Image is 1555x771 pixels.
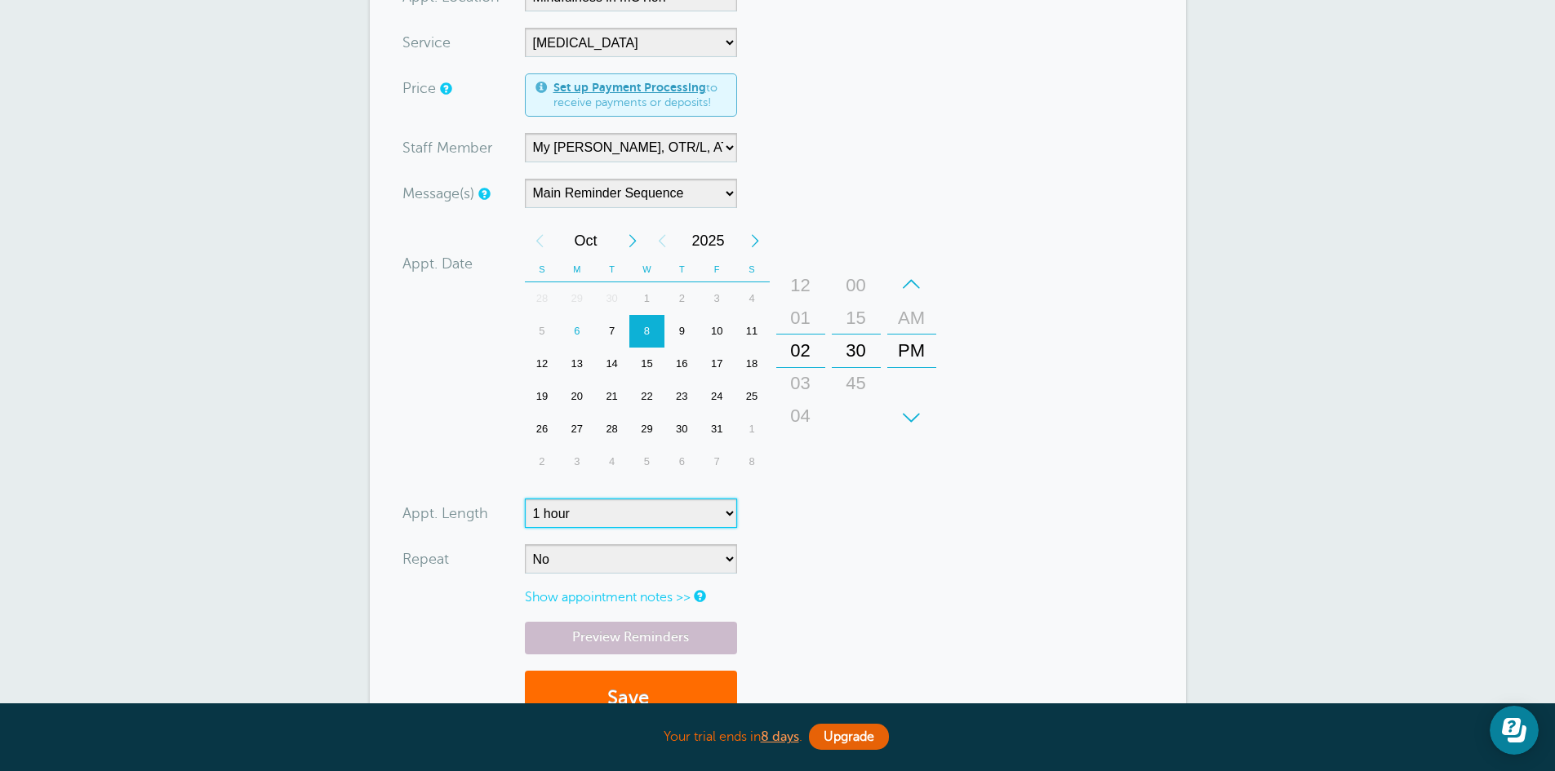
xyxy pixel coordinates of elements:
[700,282,735,315] div: Friday, October 3
[594,413,629,445] div: Tuesday, October 28
[837,302,876,335] div: 15
[700,315,735,348] div: Friday, October 10
[559,257,594,282] th: M
[559,413,594,445] div: Monday, October 27
[629,282,664,315] div: 1
[664,348,700,380] div: 16
[559,348,594,380] div: Monday, October 13
[700,257,735,282] th: F
[525,622,737,654] a: Preview Reminders
[553,81,726,109] span: to receive payments or deposits!
[735,348,770,380] div: Saturday, October 18
[402,256,473,271] label: Appt. Date
[781,400,820,432] div: 04
[402,506,488,521] label: Appt. Length
[402,140,492,155] label: Staff Member
[700,282,735,315] div: 3
[594,413,629,445] div: 28
[559,282,594,315] div: Monday, September 29
[629,445,664,478] div: Wednesday, November 5
[629,257,664,282] th: W
[629,315,664,348] div: 8
[664,380,700,413] div: Thursday, October 23
[629,380,664,413] div: Wednesday, October 22
[594,380,629,413] div: Tuesday, October 21
[781,367,820,400] div: 03
[370,720,1186,755] div: Your trial ends in .
[664,445,700,478] div: Thursday, November 6
[735,445,770,478] div: Saturday, November 8
[554,224,618,257] span: October
[559,445,594,478] div: Monday, November 3
[700,348,735,380] div: 17
[664,445,700,478] div: 6
[629,413,664,445] div: Wednesday, October 29
[700,445,735,478] div: Friday, November 7
[735,413,770,445] div: Saturday, November 1
[525,445,560,478] div: Sunday, November 2
[594,315,629,348] div: Tuesday, October 7
[740,224,770,257] div: Next Year
[559,380,594,413] div: Monday, October 20
[664,282,700,315] div: Thursday, October 2
[629,348,664,380] div: 15
[809,724,889,750] a: Upgrade
[629,348,664,380] div: Wednesday, October 15
[402,81,436,95] label: Price
[559,413,594,445] div: 27
[559,315,594,348] div: 6
[664,315,700,348] div: 9
[837,367,876,400] div: 45
[664,413,700,445] div: Thursday, October 30
[776,268,825,434] div: Hours
[478,188,488,199] a: Simple templates and custom messages will use the reminder schedule set under Settings > Reminder...
[735,413,770,445] div: 1
[525,315,560,348] div: 5
[735,282,770,315] div: 4
[525,380,560,413] div: 19
[440,83,450,94] a: An optional price for the appointment. If you set a price, you can include a payment link in your...
[735,445,770,478] div: 8
[761,729,799,744] a: 8 days
[553,81,706,94] a: Set up Payment Processing
[594,282,629,315] div: 30
[525,348,560,380] div: 12
[1490,706,1539,755] iframe: Resource center
[664,282,700,315] div: 2
[402,186,474,201] label: Message(s)
[664,413,700,445] div: 30
[402,35,451,50] label: Service
[559,315,594,348] div: Today, Monday, October 6
[629,380,664,413] div: 22
[832,268,881,434] div: Minutes
[781,335,820,367] div: 02
[525,445,560,478] div: 2
[559,282,594,315] div: 29
[594,257,629,282] th: T
[525,282,560,315] div: Sunday, September 28
[525,590,691,605] a: Show appointment notes >>
[594,348,629,380] div: Tuesday, October 14
[525,282,560,315] div: 28
[892,302,931,335] div: AM
[664,348,700,380] div: Thursday, October 16
[700,445,735,478] div: 7
[525,413,560,445] div: 26
[618,224,647,257] div: Next Month
[735,282,770,315] div: Saturday, October 4
[694,591,704,601] a: Notes are for internal use only, and are not visible to your clients.
[735,257,770,282] th: S
[664,315,700,348] div: Thursday, October 9
[525,413,560,445] div: Sunday, October 26
[525,380,560,413] div: Sunday, October 19
[700,380,735,413] div: 24
[594,348,629,380] div: 14
[735,315,770,348] div: Saturday, October 11
[892,335,931,367] div: PM
[735,315,770,348] div: 11
[525,348,560,380] div: Sunday, October 12
[700,413,735,445] div: Friday, October 31
[629,282,664,315] div: Wednesday, October 1
[700,413,735,445] div: 31
[735,348,770,380] div: 18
